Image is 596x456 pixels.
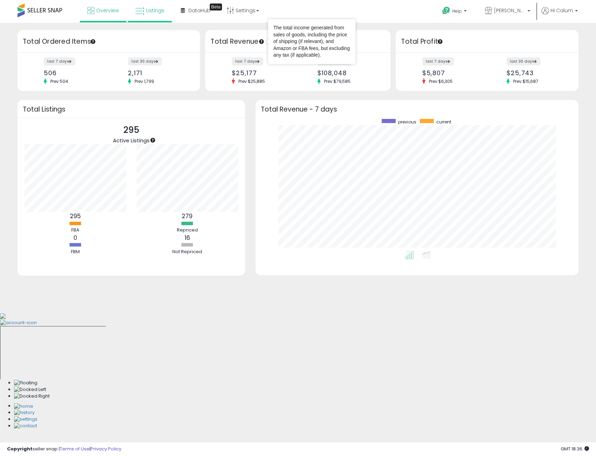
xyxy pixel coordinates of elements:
label: last 7 days [44,57,75,65]
img: Floating [14,380,37,386]
label: last 7 days [422,57,454,65]
p: 295 [113,123,150,137]
div: $25,743 [507,69,566,77]
span: Prev: $25,885 [235,78,268,84]
span: Prev: 504 [47,78,72,84]
h3: Total Ordered Items [23,37,195,47]
i: Get Help [442,6,451,15]
span: Listings [146,7,164,14]
span: Prev: $15,687 [510,78,542,84]
b: 295 [70,212,81,220]
h3: Total Profit [401,37,573,47]
b: 16 [185,234,190,242]
div: Tooltip anchor [150,137,156,143]
div: FBM [54,249,96,255]
img: Docked Right [14,393,50,400]
div: Tooltip anchor [90,38,96,45]
div: $5,807 [422,69,482,77]
div: FBA [54,227,96,234]
label: last 7 days [232,57,263,65]
div: $108,048 [317,69,378,77]
div: The total income generated from sales of goods, including the price of shipping (if relevant), an... [273,24,350,59]
img: Docked Left [14,386,46,393]
span: DataHub [188,7,210,14]
label: last 30 days [507,57,540,65]
span: Hi Calum [551,7,573,14]
a: Hi Calum [541,7,578,23]
b: 0 [73,234,77,242]
span: previous [398,119,416,125]
div: Tooltip anchor [210,3,222,10]
img: Contact [14,423,37,429]
div: 2,171 [128,69,188,77]
span: Prev: $6,305 [425,78,456,84]
img: History [14,409,35,416]
img: Home [14,403,33,410]
span: Active Listings [113,137,150,144]
div: Tooltip anchor [258,38,265,45]
span: [PERSON_NAME] Essentials LLC [494,7,525,14]
div: Repriced [166,227,208,234]
b: 279 [182,212,193,220]
div: Tooltip anchor [437,38,443,45]
h3: Total Listings [23,107,240,112]
a: Help [437,1,474,23]
span: current [436,119,451,125]
span: Overview [96,7,119,14]
div: Not Repriced [166,249,208,255]
img: Settings [14,416,37,423]
span: Prev: 1,799 [131,78,158,84]
label: last 30 days [128,57,162,65]
h3: Total Revenue [210,37,385,47]
div: 506 [44,69,103,77]
span: Help [452,8,462,14]
span: Prev: $79,585 [321,78,354,84]
h3: Total Revenue - 7 days [261,107,573,112]
div: $25,177 [232,69,293,77]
